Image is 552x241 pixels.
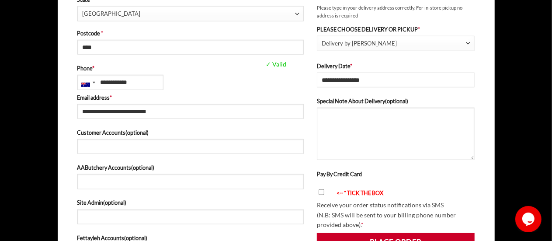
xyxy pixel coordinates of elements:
[350,63,352,70] abbr: required
[337,189,383,196] font: <-- * TICK THE BOX
[317,200,475,230] p: Receive your order status notifications via SMS (N.B: SMS will be sent to your billing phone numb...
[317,62,475,70] label: Delivery Date
[132,164,155,171] span: (optional)
[77,163,304,172] label: AAButchery Accounts
[77,29,304,38] label: Postcode
[93,65,95,72] abbr: required
[319,189,324,195] input: <-- * TICK THE BOX
[317,25,475,34] label: PLEASE CHOOSE DELIVERY OR PICKUP
[322,36,466,51] span: Delivery by Abu Ahmad Butchery
[82,7,295,21] span: New South Wales
[317,97,475,105] label: Special Note About Delivery
[329,191,337,196] img: arrow-blink.gif
[515,206,543,232] iframe: chat widget
[264,59,350,70] span: ✓ Valid
[126,129,149,136] span: (optional)
[110,94,112,101] abbr: required
[104,199,127,206] span: (optional)
[317,4,475,20] small: Please type in your delivery address correctly. For in-store pickup no address is required
[77,198,304,207] label: Site Admin
[101,30,104,37] abbr: required
[361,221,364,228] abbr: required
[418,26,420,33] abbr: required
[77,64,304,73] label: Phone
[77,93,304,102] label: Email address
[78,75,98,89] div: Australia: +61
[317,171,362,178] label: Pay By Credit Card
[317,36,475,51] span: Delivery by Abu Ahmad Butchery
[77,6,304,21] span: State
[385,98,408,105] span: (optional)
[77,128,304,137] label: Customer Accounts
